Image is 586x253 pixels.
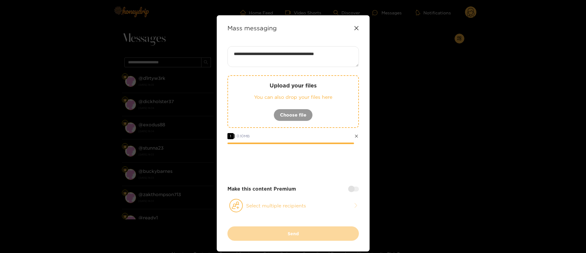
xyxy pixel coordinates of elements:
button: Select multiple recipients [227,199,359,213]
span: 1 [227,133,234,139]
p: You can also drop your files here [240,94,346,101]
strong: Mass messaging [227,24,277,32]
button: Send [227,226,359,241]
strong: Make this content Premium [227,185,296,192]
button: Choose file [274,109,313,121]
p: Upload your files [240,82,346,89]
span: 0.10 MB [237,134,250,138]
